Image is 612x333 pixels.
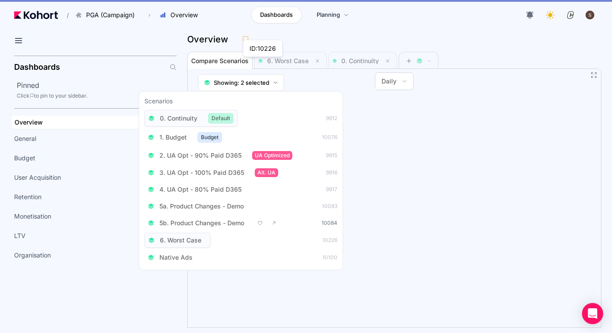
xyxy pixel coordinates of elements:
[144,129,226,145] button: 1. BudgetBudget
[322,237,337,244] span: 10226
[14,154,35,163] span: Budget
[14,134,36,143] span: General
[382,77,397,86] span: Daily
[144,182,250,197] button: 4. UA Opt - 80% Paid D365
[71,8,144,23] button: PGA (Campaign)
[144,110,238,127] button: 0. ContinuityDefault
[17,80,177,91] h2: Pinned
[582,303,603,324] div: Open Intercom Messenger
[159,202,244,211] span: 5a. Product Changes - Demo
[326,115,337,122] span: 9912
[590,72,597,79] button: Fullscreen
[191,58,249,64] span: Compare Scenarios
[159,185,242,194] span: 4. UA Opt - 80% Paid D365
[322,254,337,261] span: 10100
[14,193,42,201] span: Retention
[144,216,253,230] button: 5b. Product Changes - Demo
[14,212,51,221] span: Monetisation
[187,35,234,44] h3: Overview
[144,199,253,213] button: 5a. Product Changes - Demo
[208,113,234,124] span: Default
[214,78,269,87] span: Showing: 2 selected
[147,11,152,19] span: ›
[248,42,278,55] div: ID:10226
[307,7,358,23] a: Planning
[14,63,60,71] h2: Dashboards
[14,173,61,182] span: User Acquisition
[159,219,244,227] span: 5b. Product Changes - Demo
[198,74,284,91] button: Showing: 2 selected
[144,97,173,107] h3: Scenarios
[322,134,337,141] span: 10076
[326,169,337,176] span: 9916
[160,114,197,123] span: 0. Continuity
[322,203,337,210] span: 10083
[17,92,177,99] div: Click to pin to your sidebar.
[197,132,222,143] span: Budget
[160,236,201,245] span: 6. Worst Case
[317,11,340,19] span: Planning
[14,231,26,240] span: LTV
[155,8,207,23] button: Overview
[566,11,575,19] img: logo_ConcreteSoftwareLogo_20230810134128192030.png
[170,11,198,19] span: Overview
[326,152,337,159] span: 9915
[159,168,244,177] span: 3. UA Opt - 100% Paid D365
[252,151,292,160] span: UA Optimized
[260,11,293,19] span: Dashboards
[326,186,337,193] span: 9917
[144,250,201,265] button: Native Ads
[11,116,162,129] a: Overview
[14,251,51,260] span: Organisation
[375,73,413,90] button: Daily
[60,11,69,20] span: /
[144,148,296,163] button: 2. UA Opt - 90% Paid D365UA Optimized
[255,168,278,177] span: Alt. UA
[159,253,193,262] span: Native Ads
[159,133,187,142] span: 1. Budget
[251,7,302,23] a: Dashboards
[86,11,135,19] span: PGA (Campaign)
[14,11,58,19] img: Kohort logo
[267,57,309,64] span: 6. Worst Case
[144,165,282,180] button: 3. UA Opt - 100% Paid D365Alt. UA
[15,118,43,126] span: Overview
[341,57,379,64] span: 0. Continuity
[144,233,211,248] button: 6. Worst Case
[159,151,242,160] span: 2. UA Opt - 90% Paid D365
[321,219,337,227] span: 10084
